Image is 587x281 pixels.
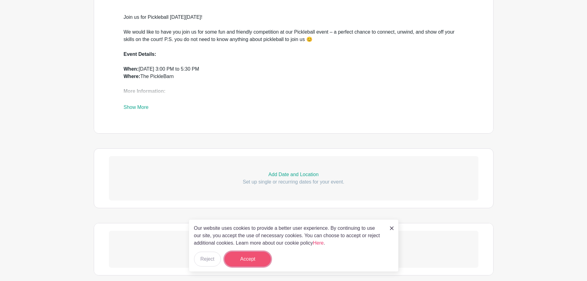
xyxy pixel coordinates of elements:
[124,52,156,57] strong: Event Details:
[109,246,478,253] p: Add Signup List
[124,65,464,73] div: [DATE] 3:00 PM to 5:30 PM
[109,156,478,200] a: Add Date and Location Set up single or recurring dates for your event.
[109,231,478,268] a: Add Signup List
[124,66,139,72] strong: When:
[194,252,221,267] button: Reject
[109,178,478,186] p: Set up single or recurring dates for your event.
[124,28,464,43] div: We would like to have you join us for some fun and friendly competition at our Pickleball event –...
[109,171,478,178] p: Add Date and Location
[124,6,464,28] div: Join us for Pickleball [DATE][DATE]!
[124,74,140,79] strong: Where:
[124,89,166,94] strong: More Information:
[194,225,383,247] p: Our website uses cookies to provide a better user experience. By continuing to use our site, you ...
[390,226,394,230] img: close_button-5f87c8562297e5c2d7936805f587ecaba9071eb48480494691a3f1689db116b3.svg
[124,73,464,80] div: The PickleBarn
[124,95,464,102] div: · No prior experience needed—just come ready to have fun!
[313,240,324,246] a: Here
[124,105,149,112] a: Show More
[225,252,271,267] button: Accept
